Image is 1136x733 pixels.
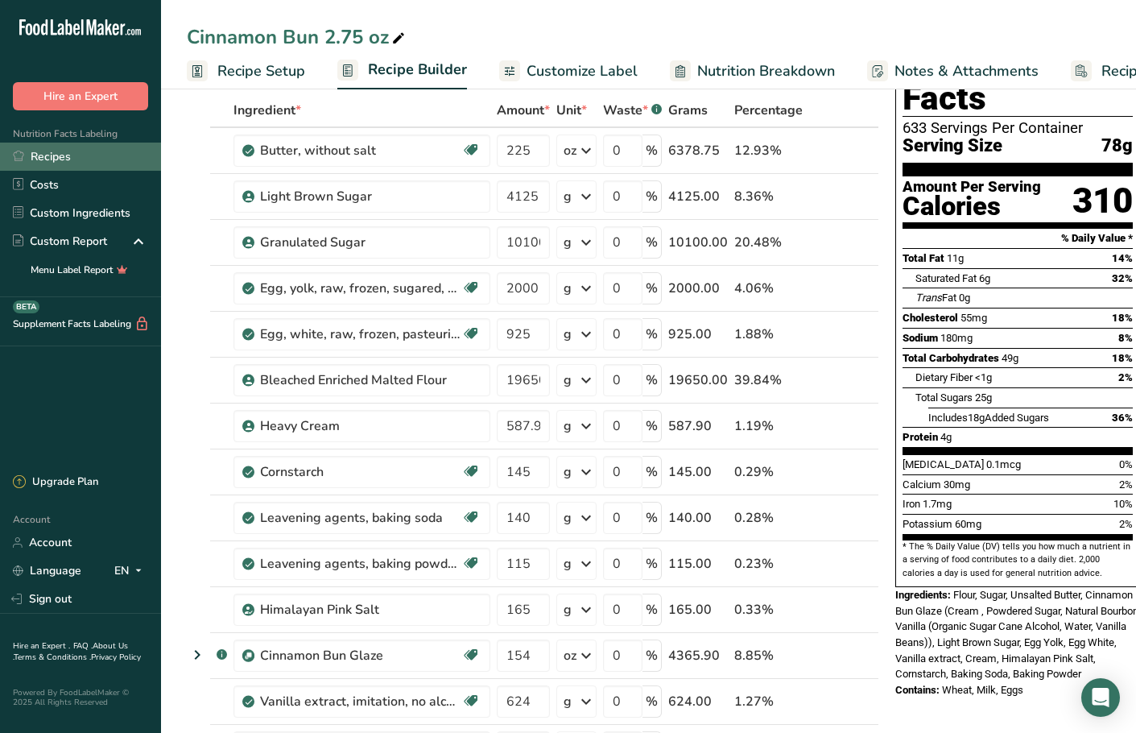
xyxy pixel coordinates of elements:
div: Upgrade Plan [13,474,98,491]
span: 49g [1002,352,1018,364]
span: <1g [975,371,992,383]
div: g [564,554,572,574]
div: 0.33% [734,600,803,619]
span: Customize Label [527,60,638,82]
a: Language [13,557,81,585]
span: Total Sugars [915,391,973,404]
span: 1.7mg [923,498,952,510]
div: 4125.00 [668,187,728,206]
div: oz [564,646,576,665]
div: 624.00 [668,692,728,711]
span: 18% [1112,312,1133,324]
div: Waste [603,101,662,120]
div: 1.27% [734,692,803,711]
div: g [564,416,572,436]
span: 2% [1119,478,1133,491]
span: Wheat, Milk, Eggs [942,684,1023,696]
span: Recipe Builder [368,59,467,81]
span: Calcium [903,478,941,491]
div: Egg, white, raw, frozen, pasteurized [260,325,461,344]
div: g [564,508,572,528]
span: Ingredients: [895,589,951,601]
div: 0.23% [734,554,803,574]
div: Heavy Cream [260,416,461,436]
div: 310 [1072,180,1133,222]
span: Serving Size [903,136,1002,156]
div: 4365.90 [668,646,728,665]
a: Hire an Expert . [13,640,70,652]
span: Fat [915,292,956,304]
div: Cinnamon Bun 2.75 oz [187,23,408,52]
div: Leavening agents, baking powder, double-acting, straight phosphate [260,554,461,574]
span: 18% [1112,352,1133,364]
span: Unit [556,101,587,120]
div: Light Brown Sugar [260,187,461,206]
span: 2% [1118,371,1133,383]
div: g [564,187,572,206]
span: 32% [1112,272,1133,284]
span: Includes Added Sugars [928,412,1049,424]
span: 18g [968,412,985,424]
span: Recipe Setup [217,60,305,82]
a: Customize Label [499,53,638,89]
div: 0.28% [734,508,803,528]
span: 36% [1112,412,1133,424]
a: Privacy Policy [91,652,141,663]
span: Amount [497,101,550,120]
span: 60mg [955,518,981,530]
div: 39.84% [734,371,803,390]
span: 78g [1101,136,1133,156]
section: * The % Daily Value (DV) tells you how much a nutrient in a serving of food contributes to a dail... [903,540,1133,580]
a: Recipe Setup [187,53,305,89]
span: 14% [1112,252,1133,264]
div: g [564,600,572,619]
span: Sodium [903,332,938,344]
div: Granulated Sugar [260,233,461,252]
span: Contains: [895,684,940,696]
div: 19650.00 [668,371,728,390]
div: Leavening agents, baking soda [260,508,461,528]
span: 2% [1119,518,1133,530]
div: Open Intercom Messenger [1081,678,1120,717]
img: Sub Recipe [242,650,254,662]
div: 12.93% [734,141,803,160]
section: % Daily Value * [903,229,1133,248]
span: 11g [947,252,964,264]
div: Cinnamon Bun Glaze [260,646,461,665]
div: g [564,325,572,344]
span: 4g [940,431,952,443]
span: Protein [903,431,938,443]
div: 587.90 [668,416,728,436]
span: 6g [979,272,990,284]
div: 0.29% [734,462,803,482]
div: 4.06% [734,279,803,298]
span: 8% [1118,332,1133,344]
div: 2000.00 [668,279,728,298]
span: 30mg [944,478,970,491]
span: [MEDICAL_DATA] [903,458,984,470]
span: Saturated Fat [915,272,977,284]
span: Grams [668,101,708,120]
span: 0g [959,292,970,304]
span: Total Carbohydrates [903,352,999,364]
div: Himalayan Pink Salt [260,600,461,619]
a: FAQ . [73,640,93,652]
a: Recipe Builder [337,52,467,90]
div: 8.36% [734,187,803,206]
a: Terms & Conditions . [14,652,91,663]
div: oz [564,141,576,160]
div: 145.00 [668,462,728,482]
a: Notes & Attachments [867,53,1039,89]
div: Custom Report [13,233,107,250]
div: 8.85% [734,646,803,665]
div: 165.00 [668,600,728,619]
div: Butter, without salt [260,141,461,160]
div: 115.00 [668,554,728,574]
span: Cholesterol [903,312,958,324]
div: 6378.75 [668,141,728,160]
span: Percentage [734,101,803,120]
span: 180mg [940,332,973,344]
div: BETA [13,300,39,313]
h1: Nutrition Facts [903,43,1133,117]
span: 0.1mcg [986,458,1021,470]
